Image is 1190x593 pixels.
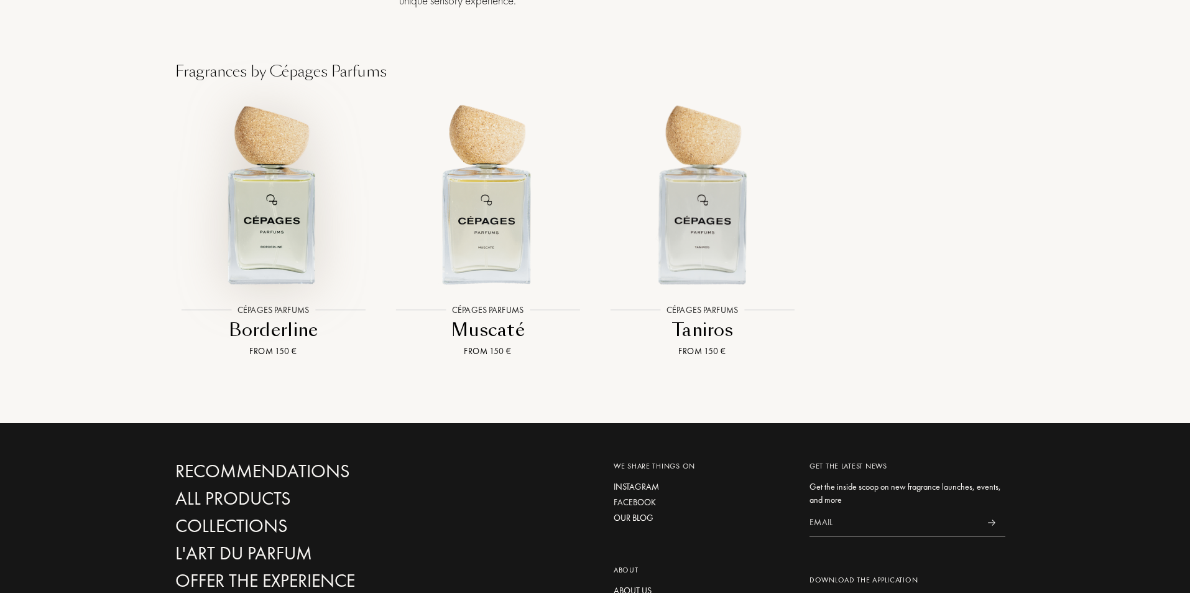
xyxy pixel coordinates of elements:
a: Our blog [614,511,791,525]
a: Offer the experience [175,570,443,592]
a: Borderline Cepages ParfumsCépages ParfumsBorderlineFrom 150 € [166,83,381,373]
a: Recommendations [175,460,443,482]
div: Cépages Parfums [231,303,315,316]
div: Get the inside scoop on new fragrance launches, events, and more [809,480,1005,507]
div: Borderline [171,318,376,342]
div: From 150 € [600,345,805,358]
div: Get the latest news [809,460,1005,472]
a: Collections [175,515,443,537]
img: Borderline Cepages Parfums [177,96,370,290]
a: L'Art du Parfum [175,543,443,564]
a: All products [175,488,443,510]
div: Cépages Parfums [446,303,530,316]
div: Cépages Parfums [660,303,744,316]
div: Fragrances by Cépages Parfums [166,60,1024,83]
div: About [614,564,791,576]
div: From 150 € [385,345,590,358]
a: Facebook [614,496,791,509]
a: Instagram [614,480,791,493]
a: Taniros Cepages ParfumsCépages ParfumsTanirosFrom 150 € [595,83,809,373]
img: Taniros Cepages Parfums [606,96,799,290]
div: Download the application [809,574,1005,586]
div: Taniros [600,318,805,342]
div: Muscaté [385,318,590,342]
img: news_send.svg [987,520,995,526]
div: We share things on [614,460,791,472]
a: Muscaté Cepages ParfumsCépages ParfumsMuscatéFrom 150 € [381,83,595,373]
input: Email [809,509,977,537]
img: Muscaté Cepages Parfums [391,96,584,290]
div: From 150 € [171,345,376,358]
